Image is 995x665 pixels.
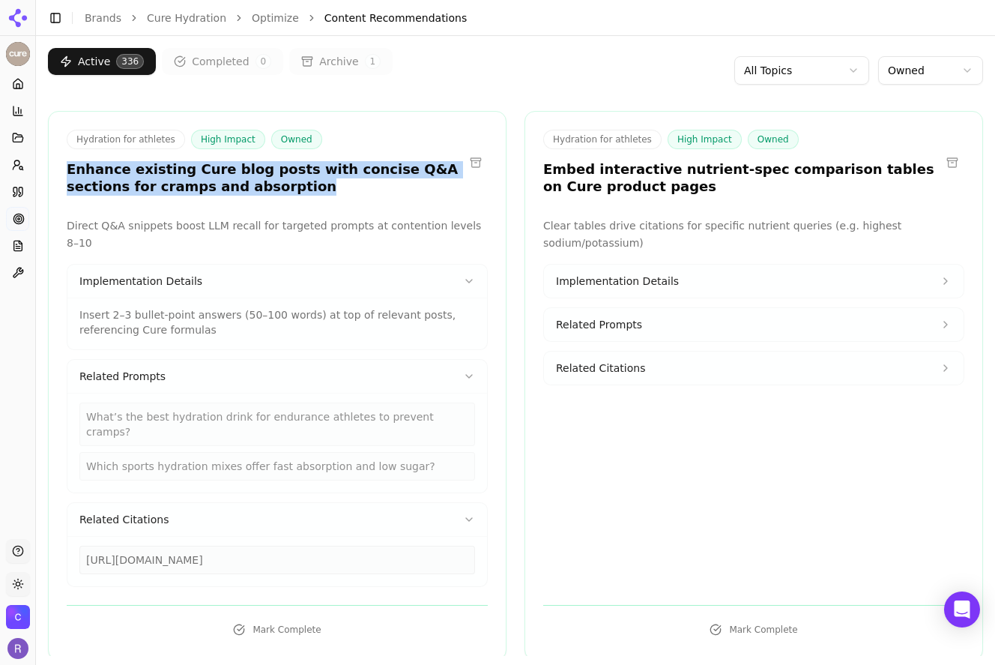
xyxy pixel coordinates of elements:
span: Implementation Details [79,274,202,289]
span: Content Recommendations [324,10,467,25]
span: Related Citations [79,512,169,527]
div: What’s the best hydration drink for endurance athletes to prevent cramps? [79,403,475,446]
img: Ruth Pferdehirt [7,638,28,659]
span: 1 [365,54,381,69]
p: Direct Q&A snippets boost LLM recall for targeted prompts at contention levels 8–10 [67,217,488,252]
button: Active336 [48,48,156,75]
div: [URL][DOMAIN_NAME] [79,546,475,574]
button: Open user button [7,638,28,659]
span: Hydration for athletes [67,130,185,149]
h3: Embed interactive nutrient-spec comparison tables on Cure product pages [543,161,940,195]
span: 336 [116,54,144,69]
h3: Enhance existing Cure blog posts with concise Q&A sections for cramps and absorption [67,161,464,195]
span: Owned [271,130,322,149]
div: Which sports hydration mixes offer fast absorption and low sugar? [79,452,475,481]
span: High Impact [191,130,265,149]
button: Archive recommendation [464,151,488,175]
a: Optimize [252,10,299,25]
a: Brands [85,12,121,24]
button: Mark Complete [543,618,964,642]
img: Cure Hydration [6,42,30,66]
p: Insert 2–3 bullet-point answers (50–100 words) at top of relevant posts, referencing Cure formulas [79,307,475,337]
button: Related Citations [544,352,964,385]
p: Clear tables drive citations for specific nutrient queries (e.g. highest sodium/potassium) [543,217,964,252]
span: Owned [748,130,799,149]
button: Current brand: Cure Hydration [6,42,30,66]
button: Mark Complete [67,618,488,642]
nav: breadcrumb [85,10,953,25]
span: Related Citations [556,361,645,376]
span: Hydration for athletes [543,130,662,149]
button: Archive recommendation [940,151,964,175]
button: Related Prompts [67,360,487,393]
button: Archive1 [289,48,393,75]
span: High Impact [668,130,742,149]
button: Completed0 [162,48,283,75]
span: 0 [255,54,272,69]
img: Cure Hydration [6,605,30,629]
a: Cure Hydration [147,10,226,25]
div: Open Intercom Messenger [944,592,980,628]
span: Related Prompts [556,317,642,332]
button: Implementation Details [544,265,964,298]
button: Open organization switcher [6,605,30,629]
span: Related Prompts [79,369,166,384]
button: Related Prompts [544,308,964,341]
button: Related Citations [67,503,487,536]
span: Implementation Details [556,274,679,289]
button: Implementation Details [67,265,487,298]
